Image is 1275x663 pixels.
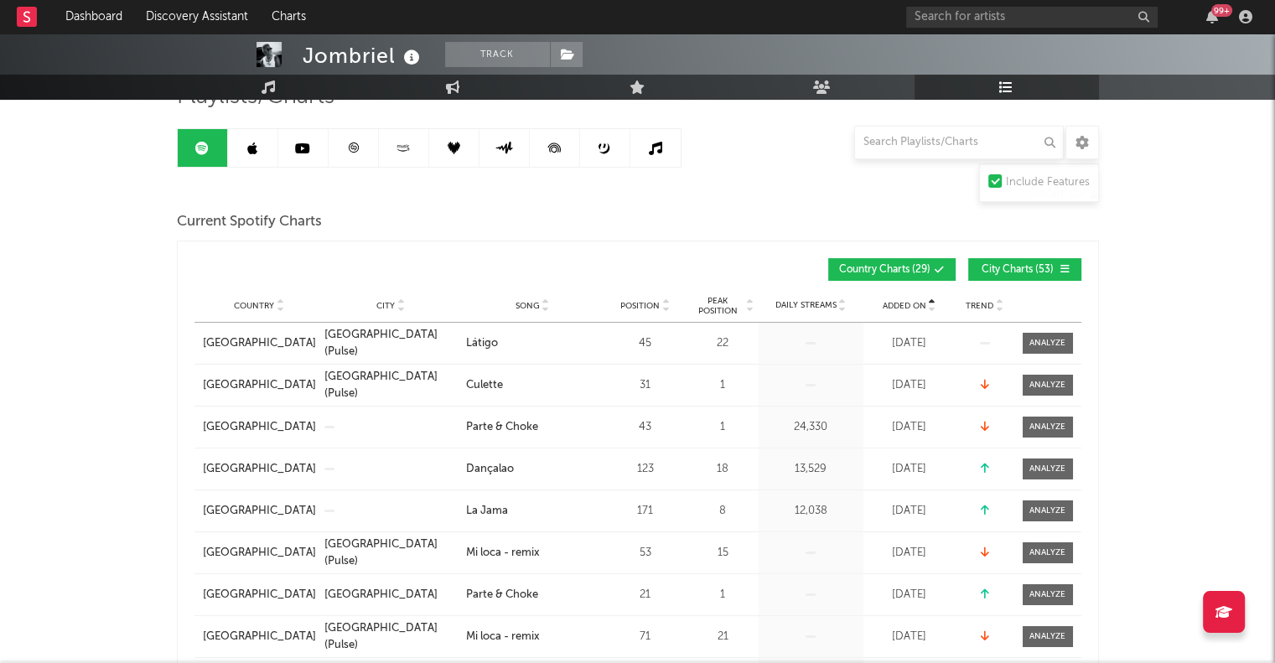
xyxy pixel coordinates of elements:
div: 21 [692,629,754,645]
span: Country [234,301,274,311]
div: Dançalao [466,461,514,478]
div: 43 [608,419,683,436]
a: Mi loca - remix [466,545,599,562]
div: 123 [608,461,683,478]
div: [DATE] [868,335,951,352]
span: Daily Streams [775,299,837,312]
a: [GEOGRAPHIC_DATA] [203,377,316,394]
a: Culette [466,377,599,394]
a: Mi loca - remix [466,629,599,645]
span: Trend [966,301,993,311]
div: [DATE] [868,419,951,436]
input: Search Playlists/Charts [854,126,1064,159]
div: 1 [692,419,754,436]
div: Jombriel [303,42,424,70]
a: Dançalao [466,461,599,478]
span: City [376,301,395,311]
div: La Jama [466,503,508,520]
div: 71 [608,629,683,645]
div: [DATE] [868,629,951,645]
span: Peak Position [692,296,744,316]
div: 53 [608,545,683,562]
input: Search for artists [906,7,1158,28]
div: 171 [608,503,683,520]
span: Country Charts ( 29 ) [839,265,930,275]
div: Culette [466,377,503,394]
a: La Jama [466,503,599,520]
div: [DATE] [868,377,951,394]
div: 13,529 [763,461,859,478]
div: [DATE] [868,461,951,478]
div: 8 [692,503,754,520]
div: Mi loca - remix [466,545,540,562]
a: [GEOGRAPHIC_DATA] [203,419,316,436]
a: [GEOGRAPHIC_DATA] [203,503,316,520]
a: [GEOGRAPHIC_DATA] (Pulse) [324,369,458,401]
button: 99+ [1206,10,1218,23]
a: Parte & Choke [466,419,599,436]
span: Playlists/Charts [177,87,334,107]
div: 18 [692,461,754,478]
a: [GEOGRAPHIC_DATA] (Pulse) [324,620,458,653]
div: [DATE] [868,545,951,562]
div: 31 [608,377,683,394]
a: [GEOGRAPHIC_DATA] (Pulse) [324,327,458,360]
a: [GEOGRAPHIC_DATA] (Pulse) [324,536,458,569]
div: Parte & Choke [466,587,538,603]
div: 21 [608,587,683,603]
div: [DATE] [868,587,951,603]
div: Látigo [466,335,498,352]
a: [GEOGRAPHIC_DATA] [203,335,316,352]
div: [DATE] [868,503,951,520]
a: [GEOGRAPHIC_DATA] [203,461,316,478]
a: Parte & Choke [466,587,599,603]
span: Song [516,301,540,311]
span: Position [620,301,660,311]
div: Mi loca - remix [466,629,540,645]
div: 24,330 [763,419,859,436]
div: 99 + [1211,4,1232,17]
button: Country Charts(29) [828,258,956,281]
div: 12,038 [763,503,859,520]
button: City Charts(53) [968,258,1081,281]
a: [GEOGRAPHIC_DATA] [203,587,316,603]
div: [GEOGRAPHIC_DATA] [324,587,438,603]
div: 45 [608,335,683,352]
a: [GEOGRAPHIC_DATA] [203,629,316,645]
div: 1 [692,587,754,603]
span: City Charts ( 53 ) [979,265,1056,275]
a: Látigo [466,335,599,352]
button: Track [445,42,550,67]
div: 1 [692,377,754,394]
a: [GEOGRAPHIC_DATA] [203,545,316,562]
span: Added On [883,301,926,311]
div: Parte & Choke [466,419,538,436]
span: Current Spotify Charts [177,212,322,232]
div: Include Features [1006,173,1090,193]
a: [GEOGRAPHIC_DATA] [324,587,458,603]
div: 15 [692,545,754,562]
div: 22 [692,335,754,352]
